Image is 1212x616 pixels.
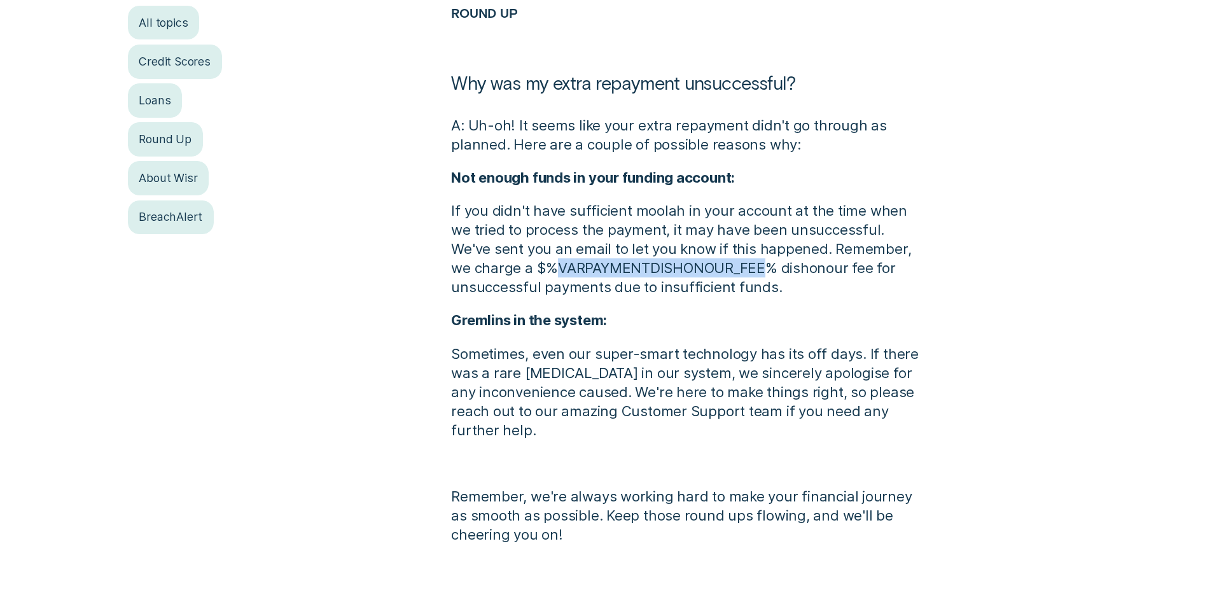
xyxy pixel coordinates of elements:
a: Loans [128,83,183,117]
a: Credit Scores [128,45,222,78]
p: Sometimes, even our super-smart technology has its off days. If there was a rare [MEDICAL_DATA] i... [451,344,923,440]
p: Remember, we're always working hard to make your financial journey as smooth as possible. Keep th... [451,487,923,544]
h2: Round Up [451,6,923,71]
a: All topics [128,6,200,39]
a: Round Up [128,122,203,156]
p: A: Uh-oh! It seems like your extra repayment didn't go through as planned. Here are a couple of p... [451,116,923,154]
p: If you didn't have sufficient moolah in your account at the time when we tried to process the pay... [451,201,923,297]
a: About Wisr [128,161,209,195]
strong: Gremlins in the system: [451,311,607,328]
strong: Not enough funds in your funding account: [451,169,735,186]
a: Round Up [451,5,517,20]
a: BreachAlert [128,200,214,234]
h1: Why was my extra repayment unsuccessful? [451,71,923,115]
